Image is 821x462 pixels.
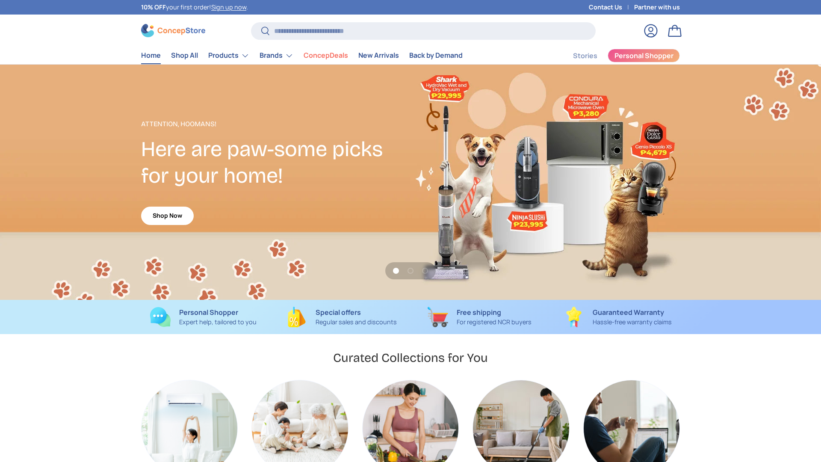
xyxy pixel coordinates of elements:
a: Products [208,47,249,64]
a: Back by Demand [409,47,463,64]
p: your first order! . [141,3,248,12]
h2: Here are paw-some picks for your home! [141,136,410,189]
a: ConcepDeals [304,47,348,64]
nav: Secondary [552,47,680,64]
a: Sign up now [211,3,246,11]
span: Personal Shopper [614,52,673,59]
a: Special offers Regular sales and discounts [279,307,404,327]
a: Stories [573,47,597,64]
a: Brands [260,47,293,64]
a: Partner with us [634,3,680,12]
a: Shop All [171,47,198,64]
a: Guaranteed Warranty Hassle-free warranty claims [555,307,680,327]
p: Hassle-free warranty claims [593,317,672,327]
img: ConcepStore [141,24,205,37]
h2: Curated Collections for You [333,350,488,366]
strong: Guaranteed Warranty [593,308,664,317]
nav: Primary [141,47,463,64]
a: Contact Us [589,3,634,12]
strong: Free shipping [457,308,501,317]
summary: Brands [254,47,298,64]
summary: Products [203,47,254,64]
a: Free shipping For registered NCR buyers [417,307,542,327]
a: Personal Shopper Expert help, tailored to you [141,307,266,327]
a: Shop Now [141,207,194,225]
p: For registered NCR buyers [457,317,532,327]
p: Regular sales and discounts [316,317,397,327]
p: Expert help, tailored to you [179,317,257,327]
strong: Personal Shopper [179,308,238,317]
a: Home [141,47,161,64]
p: Attention, Hoomans! [141,119,410,129]
a: New Arrivals [358,47,399,64]
strong: Special offers [316,308,361,317]
a: Personal Shopper [608,49,680,62]
strong: 10% OFF [141,3,166,11]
